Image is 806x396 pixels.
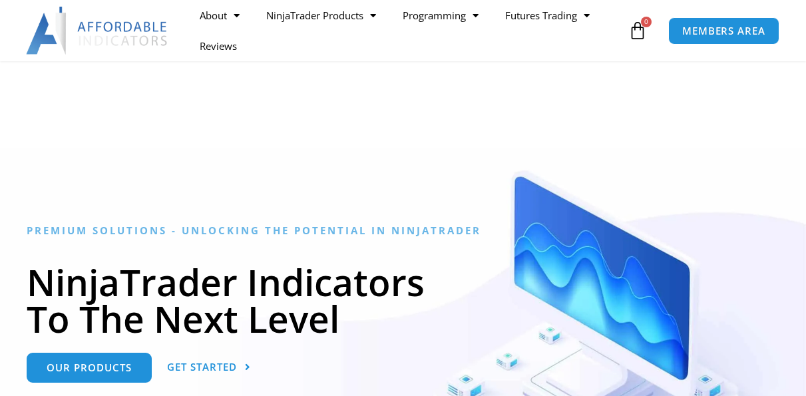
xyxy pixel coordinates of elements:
a: 0 [608,11,667,50]
span: MEMBERS AREA [682,26,765,36]
a: Reviews [186,31,250,61]
span: Our Products [47,363,132,373]
a: Get Started [167,353,251,383]
h1: NinjaTrader Indicators To The Next Level [27,264,779,337]
span: 0 [641,17,652,27]
a: MEMBERS AREA [668,17,779,45]
a: Our Products [27,353,152,383]
span: Get Started [167,362,237,372]
h6: Premium Solutions - Unlocking the Potential in NinjaTrader [27,224,779,237]
img: LogoAI | Affordable Indicators – NinjaTrader [26,7,169,55]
